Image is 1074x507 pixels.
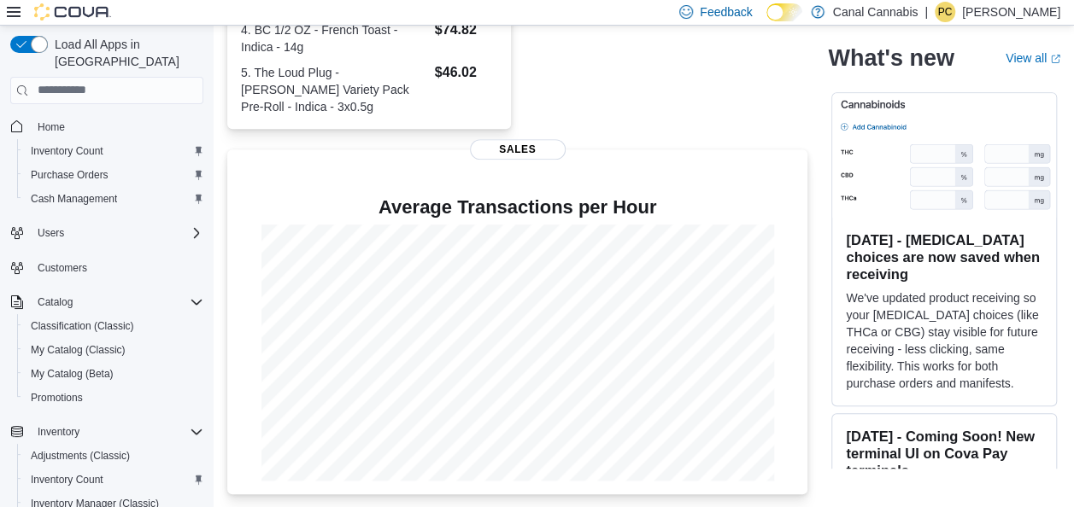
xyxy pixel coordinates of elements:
span: Catalog [38,295,73,309]
span: Purchase Orders [31,168,109,182]
a: Promotions [24,388,90,408]
button: My Catalog (Classic) [17,338,210,362]
span: My Catalog (Classic) [24,340,203,360]
span: Users [31,223,203,243]
button: Users [31,223,71,243]
span: Promotions [31,391,83,405]
span: My Catalog (Beta) [24,364,203,384]
span: Home [31,116,203,137]
span: Load All Apps in [GEOGRAPHIC_DATA] [48,36,203,70]
button: Purchase Orders [17,163,210,187]
button: Cash Management [17,187,210,211]
p: [PERSON_NAME] [962,2,1060,22]
h3: [DATE] - Coming Soon! New terminal UI on Cova Pay terminals [846,428,1042,479]
button: Inventory [3,420,210,444]
a: My Catalog (Beta) [24,364,120,384]
a: Home [31,117,72,137]
span: Customers [38,261,87,275]
span: PC [938,2,953,22]
dt: 5. The Loud Plug - [PERSON_NAME] Variety Pack Pre-Roll - Indica - 3x0.5g [241,64,428,115]
span: Inventory Count [24,141,203,161]
dt: 4. BC 1/2 OZ - French Toast - Indica - 14g [241,21,428,55]
span: Cash Management [31,192,117,206]
svg: External link [1050,54,1060,64]
span: Inventory [31,422,203,442]
a: Adjustments (Classic) [24,446,137,466]
span: Dark Mode [766,21,767,22]
span: Purchase Orders [24,165,203,185]
p: | [924,2,928,22]
span: Promotions [24,388,203,408]
span: Customers [31,257,203,278]
p: We've updated product receiving so your [MEDICAL_DATA] choices (like THCa or CBG) stay visible fo... [846,289,1042,392]
button: Users [3,221,210,245]
a: Classification (Classic) [24,316,141,336]
button: Classification (Classic) [17,314,210,338]
span: My Catalog (Classic) [31,343,126,357]
span: Adjustments (Classic) [31,449,130,463]
a: Purchase Orders [24,165,115,185]
a: Customers [31,258,94,278]
span: My Catalog (Beta) [31,367,114,381]
span: Inventory [38,425,79,439]
dd: $46.02 [435,62,497,83]
button: Catalog [3,290,210,314]
button: Inventory Count [17,139,210,163]
button: Adjustments (Classic) [17,444,210,468]
img: Cova [34,3,111,20]
a: View allExternal link [1006,51,1060,65]
button: Catalog [31,292,79,312]
button: Inventory Count [17,468,210,492]
span: Sales [470,139,566,160]
button: Inventory [31,422,86,442]
a: My Catalog (Classic) [24,340,132,360]
button: Home [3,114,210,139]
span: Inventory Count [24,469,203,490]
a: Inventory Count [24,469,110,490]
button: Customers [3,255,210,280]
h2: What's new [828,44,954,72]
span: Catalog [31,292,203,312]
span: Feedback [700,3,752,20]
span: Home [38,120,65,134]
button: Promotions [17,386,210,410]
button: My Catalog (Beta) [17,362,210,386]
a: Cash Management [24,189,124,209]
span: Users [38,226,64,240]
span: Cash Management [24,189,203,209]
span: Classification (Classic) [24,316,203,336]
span: Inventory Count [31,144,103,158]
h3: [DATE] - [MEDICAL_DATA] choices are now saved when receiving [846,231,1042,283]
a: Inventory Count [24,141,110,161]
span: Inventory Count [31,473,103,487]
dd: $74.82 [435,20,497,40]
span: Classification (Classic) [31,319,134,333]
span: Adjustments (Classic) [24,446,203,466]
p: Canal Cannabis [833,2,918,22]
div: Patrick Ciantar [935,2,955,22]
h4: Average Transactions per Hour [241,197,794,218]
input: Dark Mode [766,3,802,21]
